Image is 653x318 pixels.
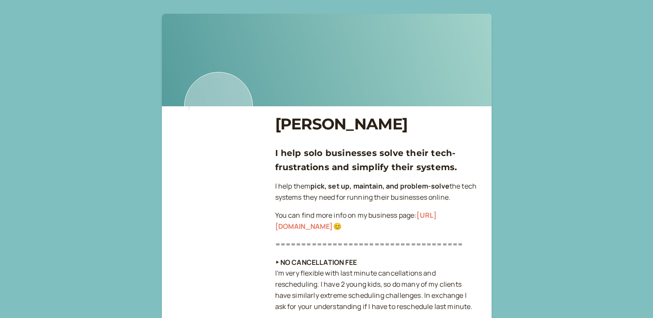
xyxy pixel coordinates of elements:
p: ==================================== [275,239,478,250]
a: [URL][DOMAIN_NAME] [275,210,437,231]
strong: pick, set up, maintain, and problem-solve [310,181,450,191]
p: I help them the tech systems they need for running their businesses online. [275,181,478,203]
strong: ‣ NO CANCELLATION FEE [275,258,357,267]
p: I'm very flexible with last minute cancellations and rescheduling. I have 2 young kids, so do man... [275,257,478,313]
h3: I help solo businesses solve their tech-frustrations and simplify their systems. [275,146,478,174]
p: You can find more info on my business page: 😊 [275,210,478,232]
h1: [PERSON_NAME] [275,115,478,133]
